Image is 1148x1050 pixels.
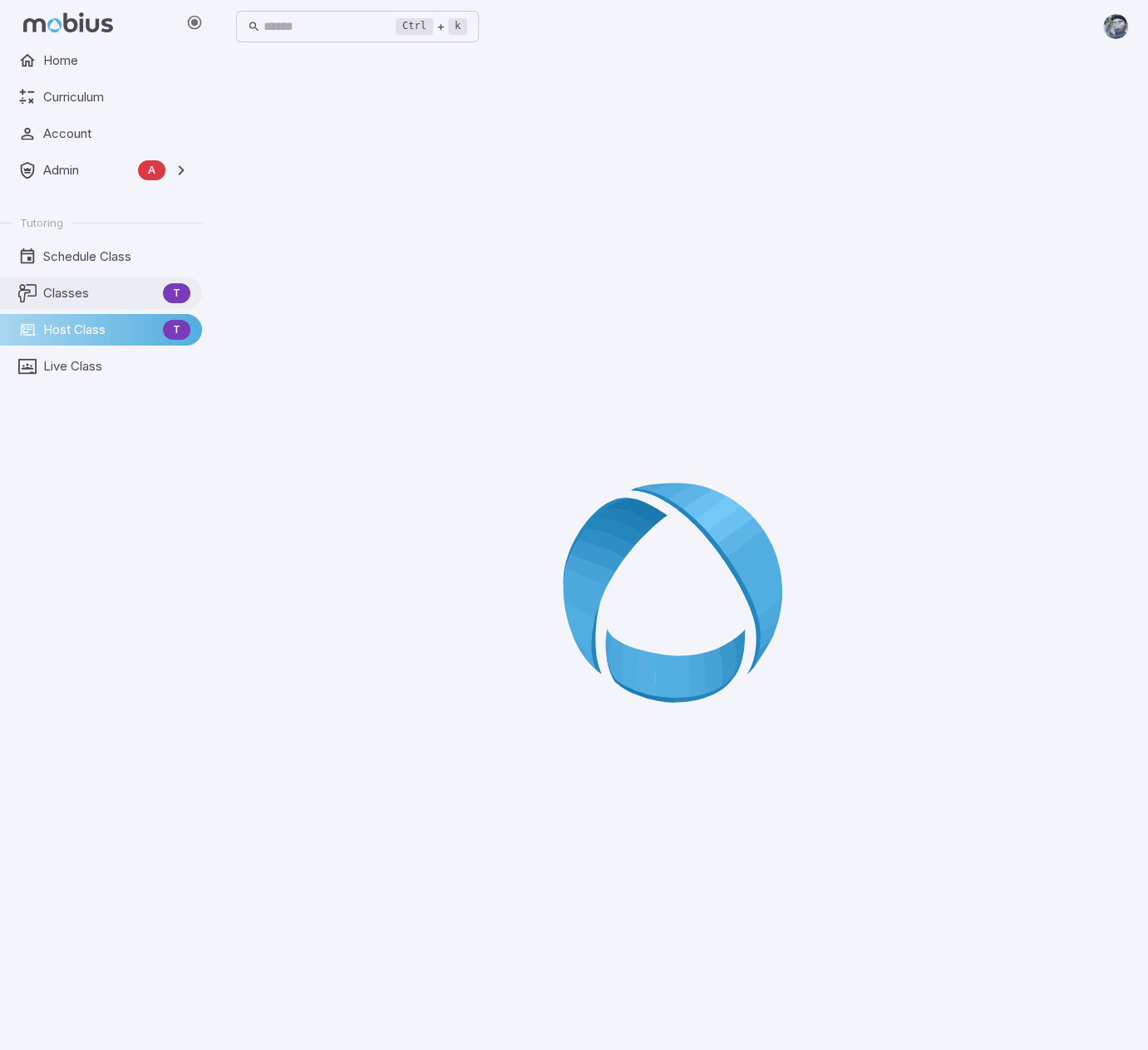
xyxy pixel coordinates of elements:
span: Classes [43,284,156,302]
span: Curriculum [43,88,190,106]
kbd: Ctrl [396,18,433,35]
img: andrew.jpg [1103,14,1128,39]
span: Home [43,52,190,70]
span: T [163,321,190,338]
div: + [396,17,467,37]
span: T [163,285,190,302]
span: Live Class [43,357,190,375]
span: Host Class [43,321,156,339]
span: Schedule Class [43,248,190,266]
span: A [138,162,165,179]
kbd: k [448,18,467,35]
span: Tutoring [20,215,63,230]
span: Admin [43,161,131,179]
span: Account [43,125,190,143]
